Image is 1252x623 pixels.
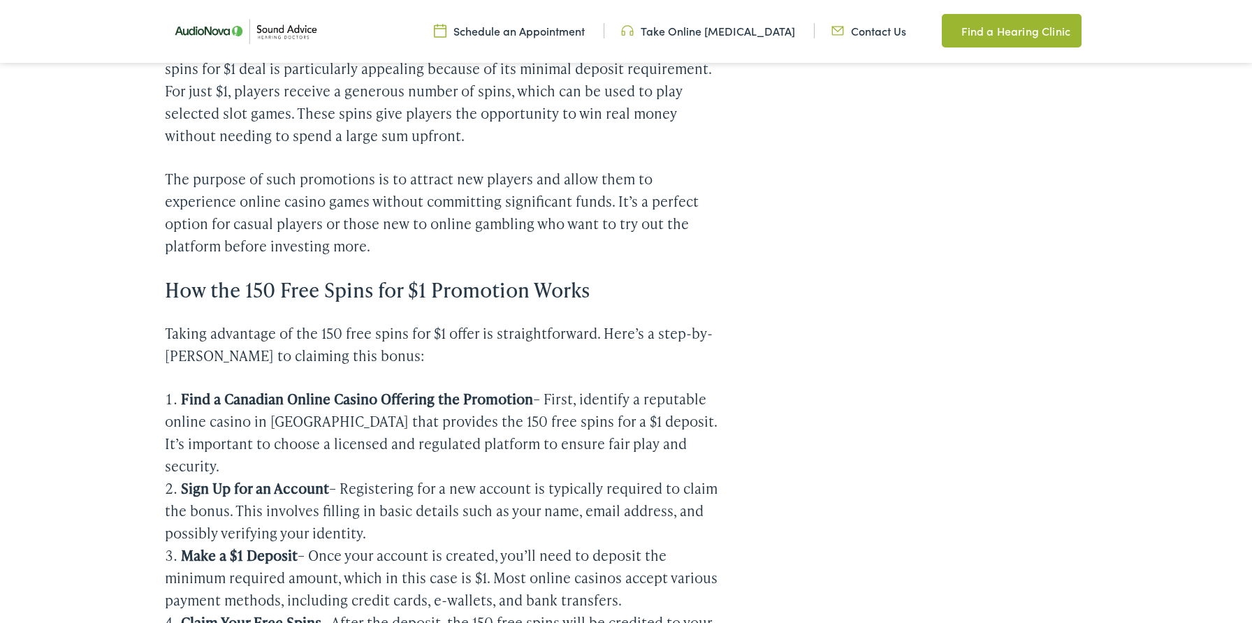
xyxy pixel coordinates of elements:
li: – Once your account is created, you’ll need to deposit the minimum required amount, which in this... [165,544,718,611]
a: Take Online [MEDICAL_DATA] [621,23,795,38]
strong: Make a $1 Deposit [181,545,298,565]
img: Calendar icon in a unique green color, symbolizing scheduling or date-related features. [434,23,446,38]
p: The purpose of such promotions is to attract new players and allow them to experience online casi... [165,168,718,257]
a: Schedule an Appointment [434,23,585,38]
a: Find a Hearing Clinic [942,14,1082,47]
li: – Registering for a new account is typically required to claim the bonus. This involves filling i... [165,477,718,544]
img: Icon representing mail communication in a unique green color, indicative of contact or communicat... [831,23,844,38]
strong: Sign Up for an Account [181,478,329,498]
p: Free spins promotions are a common feature in online casinos. However, the 150 free spins for $1 ... [165,35,718,147]
strong: Find a Canadian Online Casino Offering the Promotion [181,389,533,409]
h3: How the 150 Free Spins for $1 Promotion Works [165,278,718,302]
a: Contact Us [831,23,906,38]
li: – First, identify a reputable online casino in [GEOGRAPHIC_DATA] that provides the 150 free spins... [165,388,718,477]
p: Taking advantage of the 150 free spins for $1 offer is straightforward. Here’s a step-by-[PERSON_... [165,322,718,367]
img: Map pin icon in a unique green color, indicating location-related features or services. [942,22,954,39]
img: Headphone icon in a unique green color, suggesting audio-related services or features. [621,23,634,38]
